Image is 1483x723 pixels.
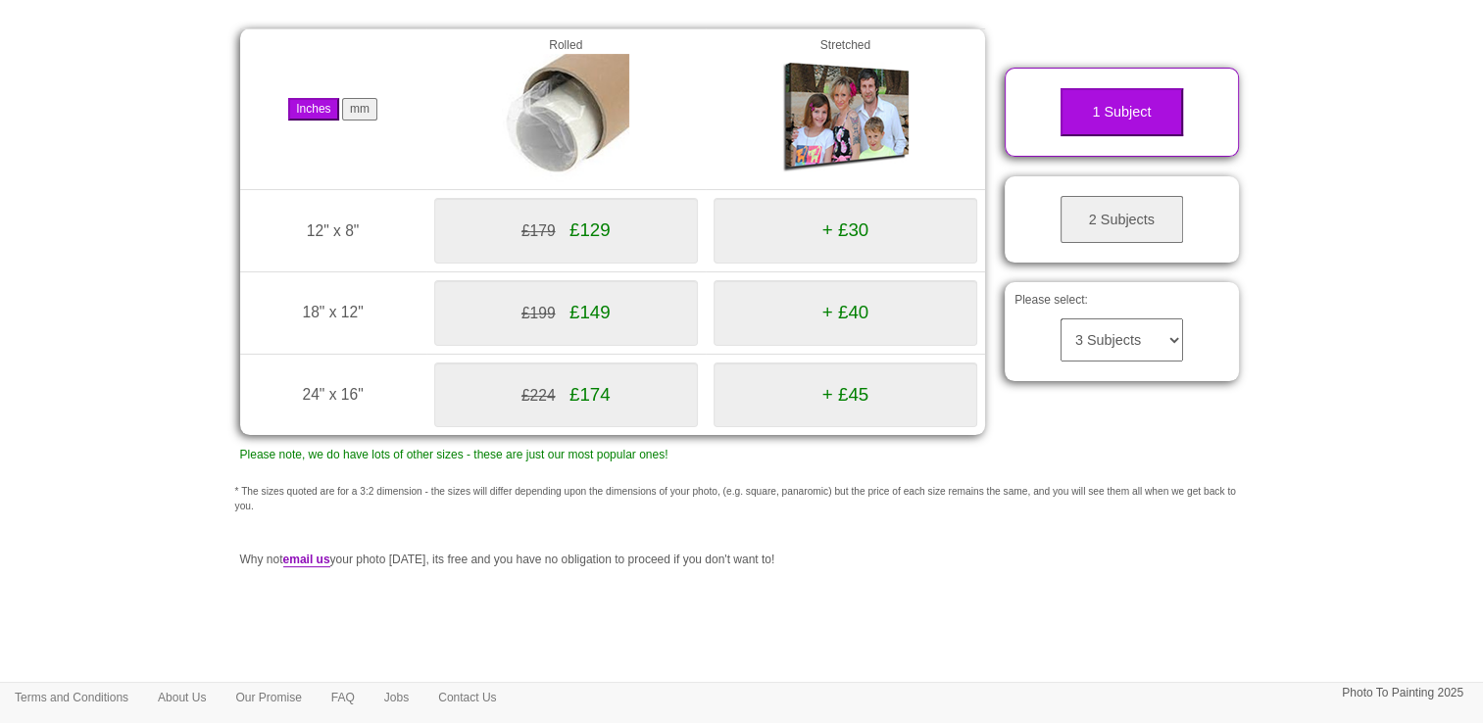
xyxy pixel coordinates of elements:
p: * The sizes quoted are for a 3:2 dimension - the sizes will differ depending upon the dimensions ... [235,485,1249,513]
span: 24" x 16" [302,386,363,403]
button: mm [342,98,377,120]
a: Contact Us [423,683,511,712]
span: £174 [569,384,611,405]
img: Gallery Wrap [781,54,909,181]
a: Jobs [370,683,423,712]
button: Inches [288,98,338,120]
span: 12" x 8" [307,222,360,239]
p: Photo To Painting 2025 [1342,683,1463,703]
td: Rolled [426,29,706,190]
span: £199 [521,305,556,321]
td: Stretched [706,29,985,190]
span: + £45 [822,384,868,405]
button: 2 Subjects [1061,196,1183,244]
p: Please note, we do have lots of other sizes - these are just our most popular ones! [240,445,986,465]
span: + £30 [822,219,868,240]
a: email us [283,553,330,567]
span: £224 [521,387,556,404]
span: + £40 [822,302,868,322]
span: £149 [569,302,611,322]
button: 1 Subject [1061,88,1183,136]
img: Rolled [502,54,629,181]
span: £179 [521,222,556,239]
a: About Us [143,683,221,712]
div: Please select: [1005,282,1239,381]
p: Why not your photo [DATE], its free and you have no obligation to proceed if you don't want to! [240,550,1244,570]
span: 18" x 12" [302,304,363,320]
a: FAQ [317,683,370,712]
a: Our Promise [221,683,316,712]
span: £129 [569,219,611,240]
